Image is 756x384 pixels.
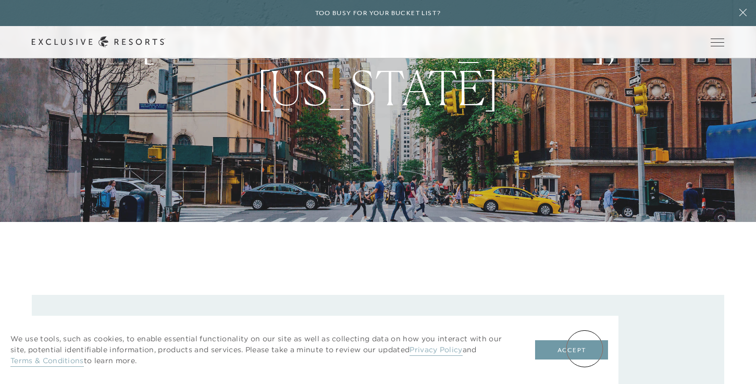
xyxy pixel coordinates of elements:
h6: Too busy for your bucket list? [315,8,441,18]
button: Open navigation [711,39,724,46]
a: Privacy Policy [410,345,462,356]
a: Terms & Conditions [10,356,84,367]
button: Accept [535,340,608,360]
p: We use tools, such as cookies, to enable essential functionality on our site as well as collectin... [10,333,514,366]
